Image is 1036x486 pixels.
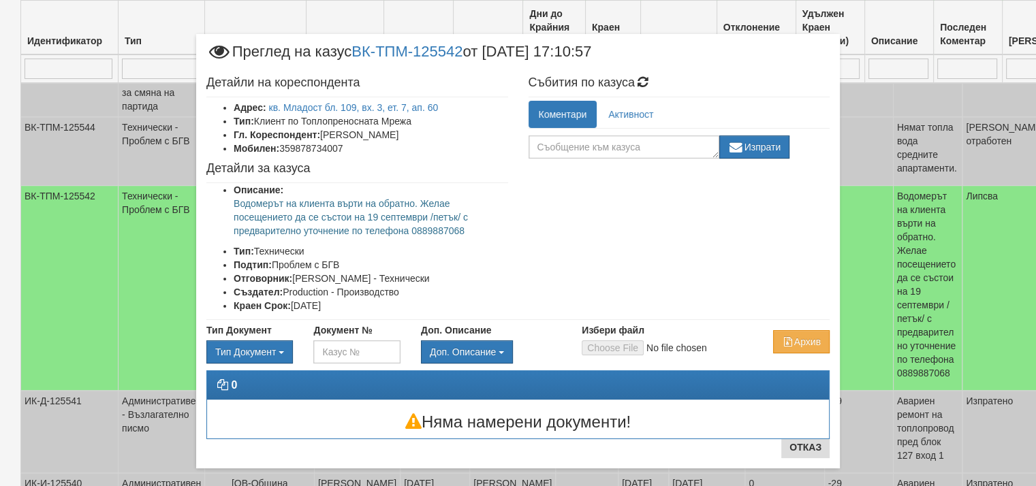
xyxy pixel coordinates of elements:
span: Доп. Описание [430,346,496,357]
span: Тип Документ [215,346,276,357]
li: Технически [234,244,508,258]
li: Production - Производство [234,285,508,299]
b: Краен Срок: [234,300,291,311]
label: Доп. Описание [421,323,491,337]
b: Гл. Кореспондент: [234,129,320,140]
b: Тип: [234,246,254,257]
label: Тип Документ [206,323,272,337]
a: кв. Младост бл. 109, вх. 3, ет. 7, ап. 60 [269,102,439,113]
button: Тип Документ [206,340,293,363]
li: Клиент по Топлопреносната Мрежа [234,114,508,128]
li: [PERSON_NAME] [234,128,508,142]
a: Активност [598,101,663,128]
span: Преглед на казус от [DATE] 17:10:57 [206,44,591,69]
p: Водомерът на клиента върти на обратно. Желае посещението да се състои на 19 септември /петък/ с п... [234,197,508,238]
h4: Събития по казуса [529,76,830,90]
div: Двоен клик, за изчистване на избраната стойност. [421,340,561,363]
label: Избери файл [582,323,644,337]
label: Документ № [313,323,372,337]
strong: 0 [231,379,237,391]
b: Описание: [234,184,283,195]
b: Мобилен: [234,143,279,154]
li: 359878734007 [234,142,508,155]
a: ВК-ТПМ-125542 [351,43,462,60]
li: [PERSON_NAME] - Технически [234,272,508,285]
b: Създател: [234,287,283,297]
button: Изпрати [719,135,790,159]
b: Отговорник: [234,273,292,284]
button: Доп. Описание [421,340,513,363]
b: Тип: [234,116,254,127]
b: Подтип: [234,259,272,270]
button: Отказ [781,436,830,458]
div: Двоен клик, за изчистване на избраната стойност. [206,340,293,363]
button: Архив [773,330,830,353]
li: [DATE] [234,299,508,312]
li: Проблем с БГВ [234,258,508,272]
a: Коментари [529,101,597,128]
b: Адрес: [234,102,266,113]
input: Казус № [313,340,400,363]
h4: Детайли на кореспондента [206,76,508,90]
h3: Няма намерени документи! [207,413,829,431]
h4: Детайли за казуса [206,162,508,176]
